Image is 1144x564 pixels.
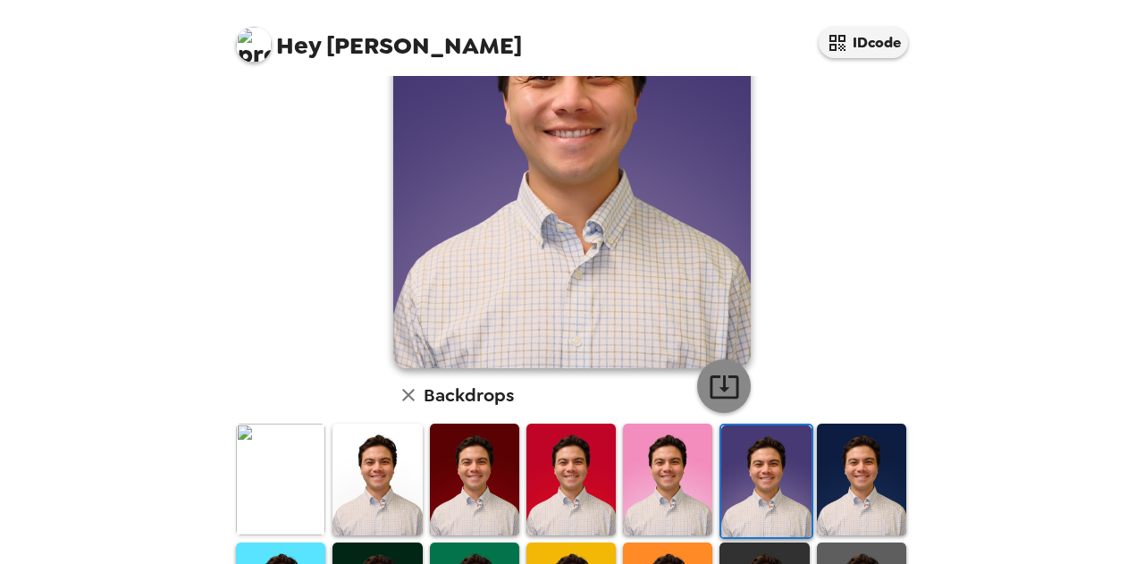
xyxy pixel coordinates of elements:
span: Hey [276,29,321,62]
h6: Backdrops [424,381,514,409]
span: [PERSON_NAME] [236,18,522,58]
img: Original [236,424,325,535]
button: IDcode [819,27,908,58]
img: profile pic [236,27,272,63]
